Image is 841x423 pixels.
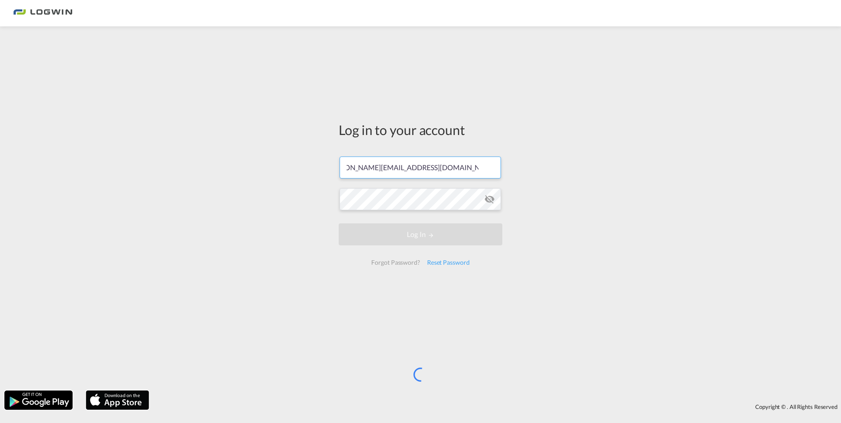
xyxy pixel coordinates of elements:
[368,255,423,270] div: Forgot Password?
[339,223,502,245] button: LOGIN
[340,157,501,179] input: Enter email/phone number
[484,194,495,204] md-icon: icon-eye-off
[4,390,73,411] img: google.png
[154,399,841,414] div: Copyright © . All Rights Reserved
[424,255,473,270] div: Reset Password
[339,120,502,139] div: Log in to your account
[13,4,73,23] img: bc73a0e0d8c111efacd525e4c8ad7d32.png
[85,390,150,411] img: apple.png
